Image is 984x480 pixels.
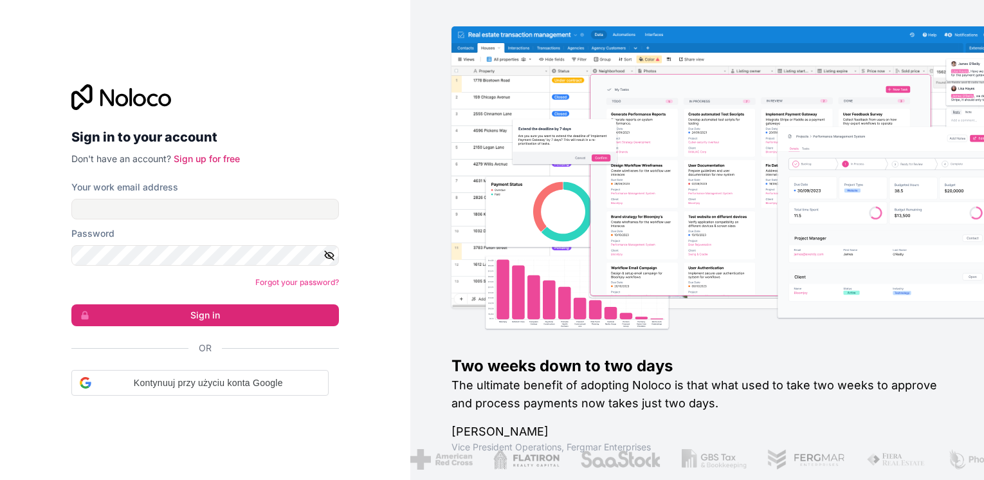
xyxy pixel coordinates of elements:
[451,376,943,412] h2: The ultimate benefit of adopting Noloco is that what used to take two weeks to approve and proces...
[174,153,240,164] a: Sign up for free
[96,376,320,390] span: Kontynuuj przy użyciu konta Google
[493,449,560,470] img: /assets/flatiron-C8eUkumj.png
[71,370,329,396] div: Kontynuuj przy użyciu konta Google
[71,304,339,326] button: Sign in
[451,423,943,441] h1: [PERSON_NAME]
[71,125,339,149] h2: Sign in to your account
[410,449,473,470] img: /assets/american-red-cross-BAupjrZR.png
[451,356,943,376] h1: Two weeks down to two days
[767,449,846,470] img: /assets/fergmar-CudnrXN5.png
[71,227,114,240] label: Password
[71,245,339,266] input: Password
[580,449,661,470] img: /assets/saastock-C6Zbiodz.png
[71,181,178,194] label: Your work email address
[71,153,171,164] span: Don't have an account?
[682,449,747,470] img: /assets/gbstax-C-GtDUiK.png
[451,441,943,454] h1: Vice President Operations , Fergmar Enterprises
[199,342,212,355] span: Or
[255,277,339,287] a: Forgot your password?
[71,199,339,219] input: Email address
[866,449,927,470] img: /assets/fiera-fwj2N5v4.png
